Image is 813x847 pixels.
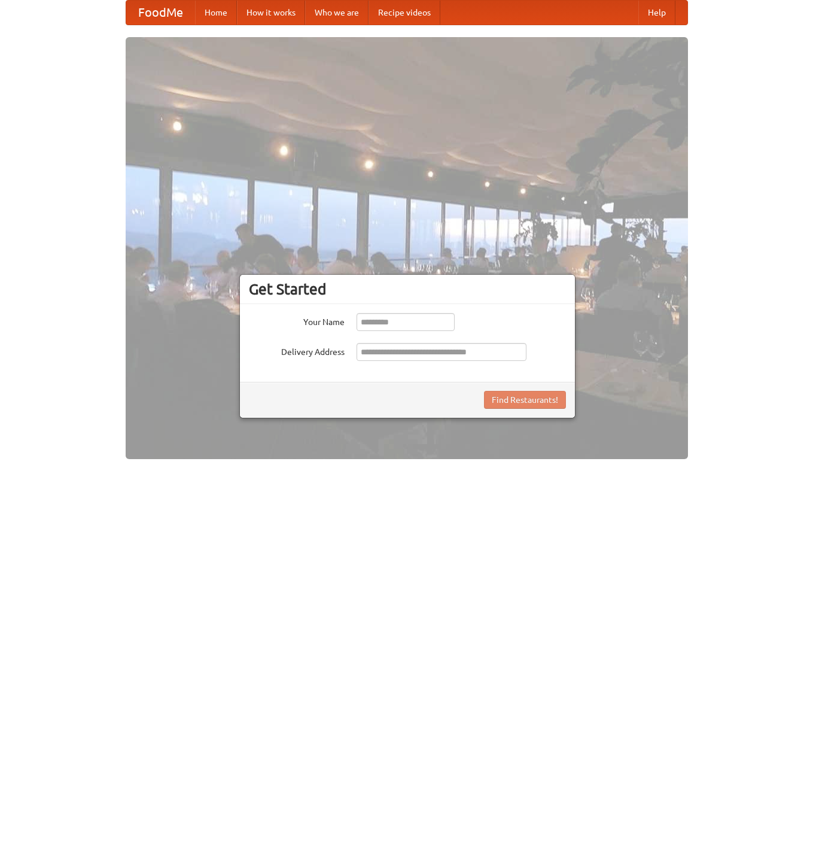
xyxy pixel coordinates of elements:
[249,343,345,358] label: Delivery Address
[126,1,195,25] a: FoodMe
[195,1,237,25] a: Home
[249,280,566,298] h3: Get Started
[237,1,305,25] a: How it works
[305,1,369,25] a: Who we are
[638,1,675,25] a: Help
[484,391,566,409] button: Find Restaurants!
[369,1,440,25] a: Recipe videos
[249,313,345,328] label: Your Name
